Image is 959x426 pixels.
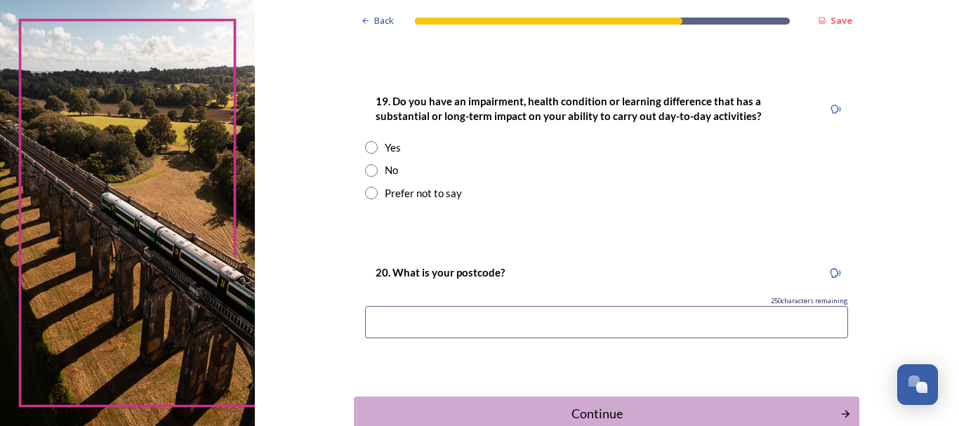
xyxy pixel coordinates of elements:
[897,364,938,405] button: Open Chat
[771,296,848,306] span: 250 characters remaining
[376,95,763,122] strong: 19. Do you have an impairment, health condition or learning difference that has a substantial or ...
[376,266,505,279] strong: 20. What is your postcode?
[385,185,462,201] div: Prefer not to say
[385,162,398,178] div: No
[362,404,833,423] div: Continue
[831,14,852,27] strong: Save
[385,140,401,156] div: Yes
[374,14,394,27] span: Back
